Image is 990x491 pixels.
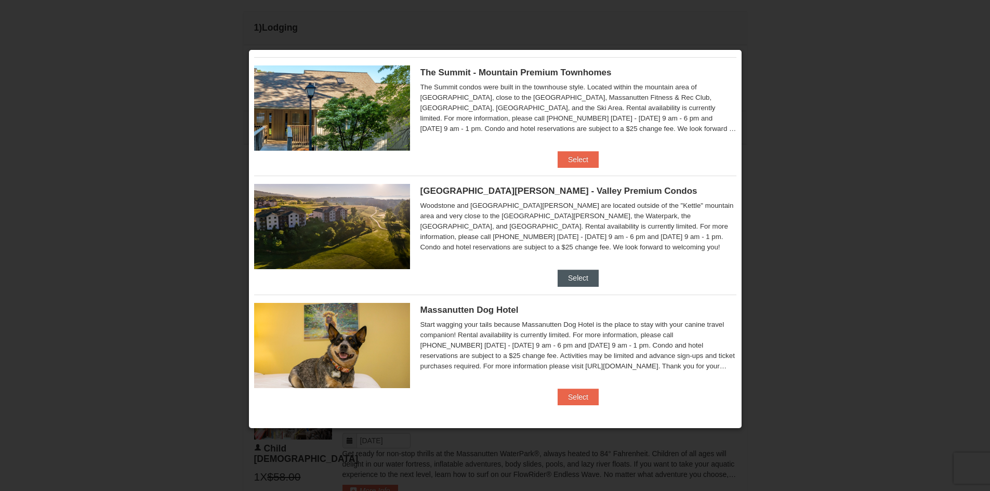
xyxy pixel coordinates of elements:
div: Woodstone and [GEOGRAPHIC_DATA][PERSON_NAME] are located outside of the "Kettle" mountain area an... [420,201,736,253]
div: The Summit condos were built in the townhouse style. Located within the mountain area of [GEOGRAP... [420,82,736,134]
button: Select [558,389,599,405]
div: Start wagging your tails because Massanutten Dog Hotel is the place to stay with your canine trav... [420,320,736,371]
span: Massanutten Dog Hotel [420,305,519,315]
span: The Summit - Mountain Premium Townhomes [420,68,612,77]
img: 19219041-4-ec11c166.jpg [254,184,410,269]
button: Select [558,151,599,168]
img: 27428181-5-81c892a3.jpg [254,303,410,388]
button: Select [558,270,599,286]
img: 19219034-1-0eee7e00.jpg [254,65,410,151]
span: [GEOGRAPHIC_DATA][PERSON_NAME] - Valley Premium Condos [420,186,697,196]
